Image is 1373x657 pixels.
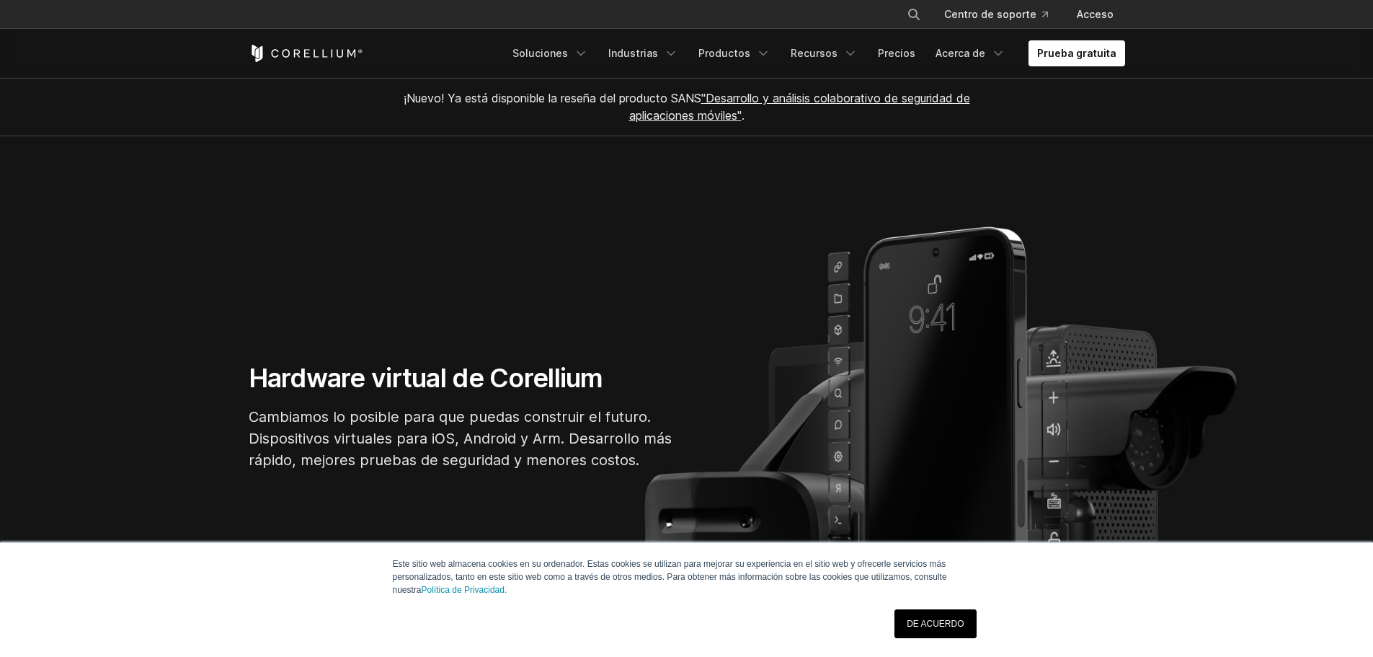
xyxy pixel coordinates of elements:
[901,1,927,27] button: Buscar
[894,609,976,638] a: DE ACUERDO
[1077,8,1114,20] font: Acceso
[404,91,701,105] font: ¡Nuevo! Ya está disponible la reseña del producto SANS
[791,47,837,59] font: Recursos
[629,91,970,123] a: "Desarrollo y análisis colaborativo de seguridad de aplicaciones móviles"
[1037,47,1116,59] font: Prueba gratuita
[878,47,915,59] font: Precios
[393,559,947,595] font: Este sitio web almacena cookies en su ordenador. Estas cookies se utilizan para mejorar su experi...
[742,108,745,123] font: .
[698,47,750,59] font: Productos
[249,45,363,62] a: Página de inicio de Corellium
[907,619,964,629] font: DE ACUERDO
[422,585,507,595] a: Política de Privacidad.
[608,47,658,59] font: Industrias
[944,8,1036,20] font: Centro de soporte
[504,40,1125,66] div: Menú de navegación
[512,47,568,59] font: Soluciones
[249,362,603,394] font: Hardware virtual de Corellium
[249,408,672,469] font: Cambiamos lo posible para que puedas construir el futuro. Dispositivos virtuales para iOS, Androi...
[936,47,985,59] font: Acerca de
[889,1,1125,27] div: Menú de navegación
